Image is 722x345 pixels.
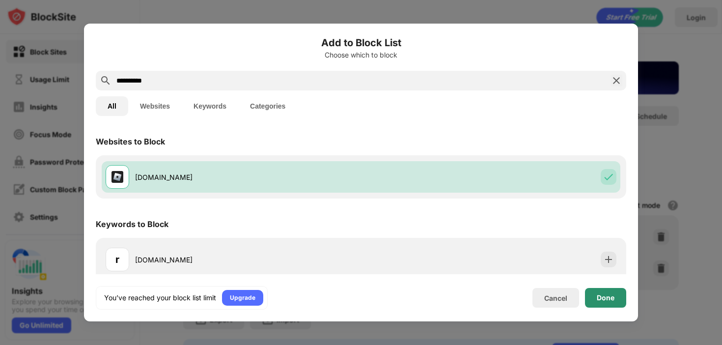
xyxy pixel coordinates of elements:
div: [DOMAIN_NAME] [135,255,361,265]
img: search-close [611,75,622,86]
div: Upgrade [230,293,255,303]
div: [DOMAIN_NAME] [135,172,361,182]
div: Websites to Block [96,137,165,146]
img: search.svg [100,75,111,86]
div: You’ve reached your block list limit [104,293,216,303]
div: Done [597,294,614,302]
button: Categories [238,96,297,116]
button: Keywords [182,96,238,116]
div: r [115,252,119,267]
img: favicons [111,171,123,183]
div: Cancel [544,294,567,302]
div: Choose which to block [96,51,626,59]
button: Websites [128,96,182,116]
div: Keywords to Block [96,219,168,229]
h6: Add to Block List [96,35,626,50]
button: All [96,96,128,116]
